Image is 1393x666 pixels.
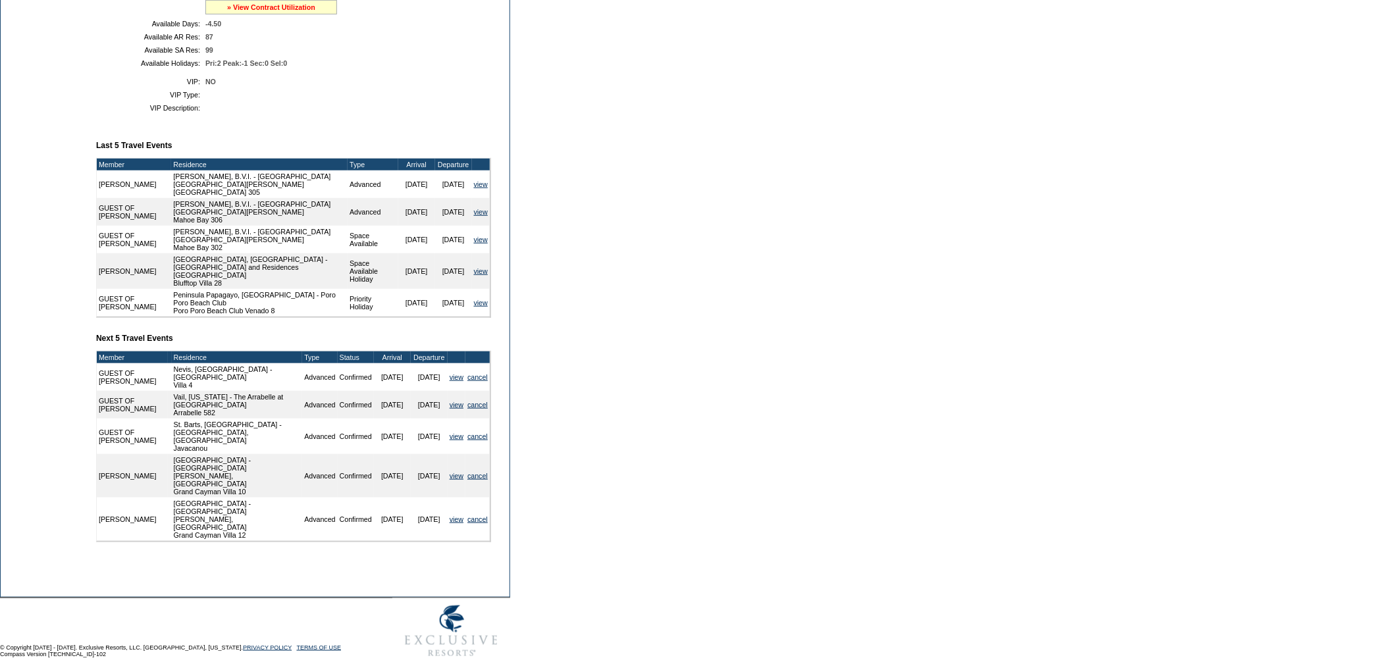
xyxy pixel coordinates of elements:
[97,170,171,198] td: [PERSON_NAME]
[348,226,398,253] td: Space Available
[411,391,448,419] td: [DATE]
[97,351,168,363] td: Member
[398,226,435,253] td: [DATE]
[96,141,172,150] b: Last 5 Travel Events
[348,253,398,289] td: Space Available Holiday
[374,454,411,498] td: [DATE]
[374,363,411,391] td: [DATE]
[302,498,337,541] td: Advanced
[450,373,463,381] a: view
[172,419,303,454] td: St. Barts, [GEOGRAPHIC_DATA] - [GEOGRAPHIC_DATA], [GEOGRAPHIC_DATA] Javacanou
[302,391,337,419] td: Advanced
[205,20,221,28] span: -4.50
[171,253,348,289] td: [GEOGRAPHIC_DATA], [GEOGRAPHIC_DATA] - [GEOGRAPHIC_DATA] and Residences [GEOGRAPHIC_DATA] Bluffto...
[435,170,472,198] td: [DATE]
[97,253,171,289] td: [PERSON_NAME]
[411,419,448,454] td: [DATE]
[435,253,472,289] td: [DATE]
[97,454,168,498] td: [PERSON_NAME]
[101,33,200,41] td: Available AR Res:
[172,363,303,391] td: Nevis, [GEOGRAPHIC_DATA] - [GEOGRAPHIC_DATA] Villa 4
[171,289,348,317] td: Peninsula Papagayo, [GEOGRAPHIC_DATA] - Poro Poro Beach Club Poro Poro Beach Club Venado 8
[467,472,488,480] a: cancel
[205,78,216,86] span: NO
[97,289,171,317] td: GUEST OF [PERSON_NAME]
[101,46,200,54] td: Available SA Res:
[338,419,374,454] td: Confirmed
[467,401,488,409] a: cancel
[474,208,488,216] a: view
[474,267,488,275] a: view
[227,3,315,11] a: » View Contract Utilization
[348,289,398,317] td: Priority Holiday
[302,363,337,391] td: Advanced
[205,33,213,41] span: 87
[101,104,200,112] td: VIP Description:
[450,472,463,480] a: view
[348,170,398,198] td: Advanced
[97,226,171,253] td: GUEST OF [PERSON_NAME]
[97,363,168,391] td: GUEST OF [PERSON_NAME]
[101,78,200,86] td: VIP:
[411,498,448,541] td: [DATE]
[450,515,463,523] a: view
[338,363,374,391] td: Confirmed
[374,419,411,454] td: [DATE]
[96,334,173,343] b: Next 5 Travel Events
[398,159,435,170] td: Arrival
[392,598,510,664] img: Exclusive Resorts
[450,401,463,409] a: view
[205,59,287,67] span: Pri:2 Peak:-1 Sec:0 Sel:0
[467,515,488,523] a: cancel
[398,289,435,317] td: [DATE]
[297,644,342,651] a: TERMS OF USE
[374,498,411,541] td: [DATE]
[450,432,463,440] a: view
[172,454,303,498] td: [GEOGRAPHIC_DATA] - [GEOGRAPHIC_DATA][PERSON_NAME], [GEOGRAPHIC_DATA] Grand Cayman Villa 10
[97,498,168,541] td: [PERSON_NAME]
[435,289,472,317] td: [DATE]
[302,351,337,363] td: Type
[205,46,213,54] span: 99
[97,159,171,170] td: Member
[171,170,348,198] td: [PERSON_NAME], B.V.I. - [GEOGRAPHIC_DATA] [GEOGRAPHIC_DATA][PERSON_NAME] [GEOGRAPHIC_DATA] 305
[172,498,303,541] td: [GEOGRAPHIC_DATA] - [GEOGRAPHIC_DATA][PERSON_NAME], [GEOGRAPHIC_DATA] Grand Cayman Villa 12
[467,432,488,440] a: cancel
[172,391,303,419] td: Vail, [US_STATE] - The Arrabelle at [GEOGRAPHIC_DATA] Arrabelle 582
[101,59,200,67] td: Available Holidays:
[101,91,200,99] td: VIP Type:
[474,299,488,307] a: view
[101,20,200,28] td: Available Days:
[467,373,488,381] a: cancel
[338,498,374,541] td: Confirmed
[374,391,411,419] td: [DATE]
[348,198,398,226] td: Advanced
[474,236,488,243] a: view
[338,351,374,363] td: Status
[338,391,374,419] td: Confirmed
[171,198,348,226] td: [PERSON_NAME], B.V.I. - [GEOGRAPHIC_DATA] [GEOGRAPHIC_DATA][PERSON_NAME] Mahoe Bay 306
[97,391,168,419] td: GUEST OF [PERSON_NAME]
[435,226,472,253] td: [DATE]
[172,351,303,363] td: Residence
[411,454,448,498] td: [DATE]
[411,363,448,391] td: [DATE]
[411,351,448,363] td: Departure
[97,419,168,454] td: GUEST OF [PERSON_NAME]
[97,198,171,226] td: GUEST OF [PERSON_NAME]
[338,454,374,498] td: Confirmed
[474,180,488,188] a: view
[435,198,472,226] td: [DATE]
[243,644,292,651] a: PRIVACY POLICY
[398,253,435,289] td: [DATE]
[302,419,337,454] td: Advanced
[398,198,435,226] td: [DATE]
[348,159,398,170] td: Type
[374,351,411,363] td: Arrival
[398,170,435,198] td: [DATE]
[171,226,348,253] td: [PERSON_NAME], B.V.I. - [GEOGRAPHIC_DATA] [GEOGRAPHIC_DATA][PERSON_NAME] Mahoe Bay 302
[435,159,472,170] td: Departure
[171,159,348,170] td: Residence
[302,454,337,498] td: Advanced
